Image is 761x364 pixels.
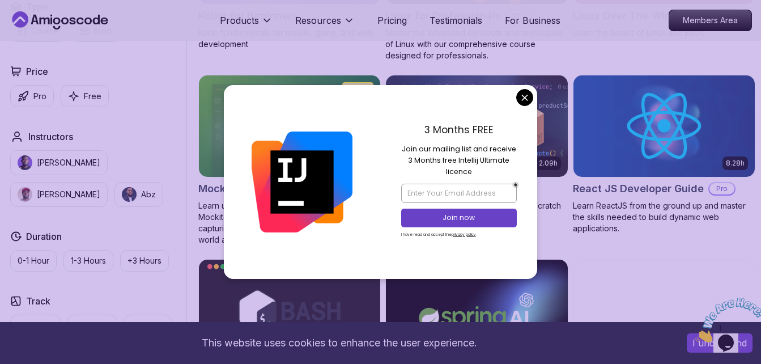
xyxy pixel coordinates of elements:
p: Learn ReactJS from the ground up and master the skills needed to build dynamic web applications. [573,200,755,234]
p: 2.09h [539,159,558,168]
img: Flyway and Spring Boot card [573,260,755,361]
p: Back End [75,320,110,331]
button: Accept cookies [687,333,753,353]
p: [PERSON_NAME] [37,157,100,168]
div: This website uses cookies to enhance the user experience. [8,331,670,355]
h2: Track [26,294,50,308]
p: Pro [709,183,734,194]
iframe: chat widget [691,293,761,347]
button: 0-1 Hour [10,250,57,272]
p: Learn unit testing in [GEOGRAPHIC_DATA] using Mockito. Master mocking, verification, argument cap... [198,200,381,246]
img: instructor img [122,187,137,202]
button: Pro [10,85,54,107]
button: Dev Ops [124,315,172,336]
p: Master the advanced concepts and techniques of Linux with our comprehensive course designed for p... [385,27,568,61]
button: instructor imgAbz [114,182,163,207]
button: Back End [67,315,117,336]
p: Abz [141,189,156,200]
p: Free [84,91,101,102]
h2: React JS Developer Guide [573,181,704,197]
h2: Price [26,65,48,78]
p: [PERSON_NAME] [37,189,100,200]
a: React JS Developer Guide card8.28hReact JS Developer GuideProLearn ReactJS from the ground up and... [573,75,755,234]
a: Testimonials [430,14,482,27]
img: React JS Developer Guide card [573,75,755,177]
button: +3 Hours [120,250,169,272]
button: Resources [295,14,355,36]
p: 8.28h [726,159,745,168]
a: For Business [505,14,560,27]
p: Members Area [669,10,751,31]
img: Mockito & Java Unit Testing card [199,75,380,177]
img: instructor img [18,187,32,202]
a: Mockito & Java Unit Testing card2.02hNEWMockito & Java Unit TestingProLearn unit testing in [GEOG... [198,75,381,246]
p: Resources [295,14,341,27]
img: instructor img [18,155,32,170]
button: Products [220,14,273,36]
button: instructor img[PERSON_NAME] [10,182,108,207]
p: Products [220,14,259,27]
h2: Instructors [28,130,73,143]
button: 1-3 Hours [63,250,113,272]
button: Front End [10,315,61,336]
p: Pro [33,91,46,102]
p: +3 Hours [127,255,161,266]
h2: Duration [26,230,62,243]
h2: Mockito & Java Unit Testing [198,181,340,197]
img: Chat attention grabber [5,5,75,49]
p: Front End [18,320,53,331]
p: 0-1 Hour [18,255,49,266]
a: Members Area [669,10,752,31]
a: Spring Boot Product API card2.09hSpring Boot Product APIProBuild a fully functional Product API f... [385,75,568,223]
button: instructor img[PERSON_NAME] [10,150,108,175]
span: 1 [5,5,9,14]
img: Spring AI card [386,260,567,361]
img: Shell Scripting card [199,260,380,361]
a: Pricing [377,14,407,27]
button: Free [61,85,109,107]
p: Dev Ops [131,320,164,331]
p: 1-3 Hours [71,255,106,266]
